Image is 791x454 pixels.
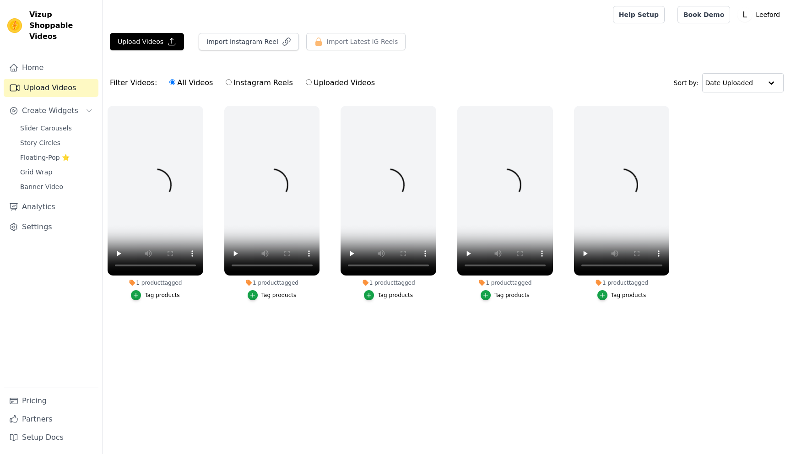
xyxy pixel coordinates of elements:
[305,77,375,89] label: Uploaded Videos
[306,33,406,50] button: Import Latest IG Reels
[248,290,297,300] button: Tag products
[4,410,98,428] a: Partners
[4,59,98,77] a: Home
[29,9,95,42] span: Vizup Shoppable Videos
[4,102,98,120] button: Create Widgets
[752,6,784,23] p: Leeford
[224,279,320,286] div: 1 product tagged
[169,77,213,89] label: All Videos
[22,105,78,116] span: Create Widgets
[15,122,98,135] a: Slider Carousels
[20,168,52,177] span: Grid Wrap
[199,33,299,50] button: Import Instagram Reel
[481,290,530,300] button: Tag products
[225,77,293,89] label: Instagram Reels
[457,279,553,286] div: 1 product tagged
[4,79,98,97] a: Upload Videos
[110,72,380,93] div: Filter Videos:
[20,138,60,147] span: Story Circles
[4,392,98,410] a: Pricing
[306,79,312,85] input: Uploaded Videos
[15,166,98,178] a: Grid Wrap
[743,10,748,19] text: L
[131,290,180,300] button: Tag products
[611,292,646,299] div: Tag products
[4,218,98,236] a: Settings
[108,279,203,286] div: 1 product tagged
[674,73,784,92] div: Sort by:
[574,279,670,286] div: 1 product tagged
[597,290,646,300] button: Tag products
[4,198,98,216] a: Analytics
[226,79,232,85] input: Instagram Reels
[737,6,784,23] button: L Leeford
[7,18,22,33] img: Vizup
[364,290,413,300] button: Tag products
[145,292,180,299] div: Tag products
[378,292,413,299] div: Tag products
[15,151,98,164] a: Floating-Pop ⭐
[20,153,70,162] span: Floating-Pop ⭐
[20,124,72,133] span: Slider Carousels
[169,79,175,85] input: All Videos
[15,180,98,193] a: Banner Video
[494,292,530,299] div: Tag products
[261,292,297,299] div: Tag products
[110,33,184,50] button: Upload Videos
[15,136,98,149] a: Story Circles
[677,6,730,23] a: Book Demo
[4,428,98,447] a: Setup Docs
[341,279,436,286] div: 1 product tagged
[613,6,665,23] a: Help Setup
[327,37,398,46] span: Import Latest IG Reels
[20,182,63,191] span: Banner Video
